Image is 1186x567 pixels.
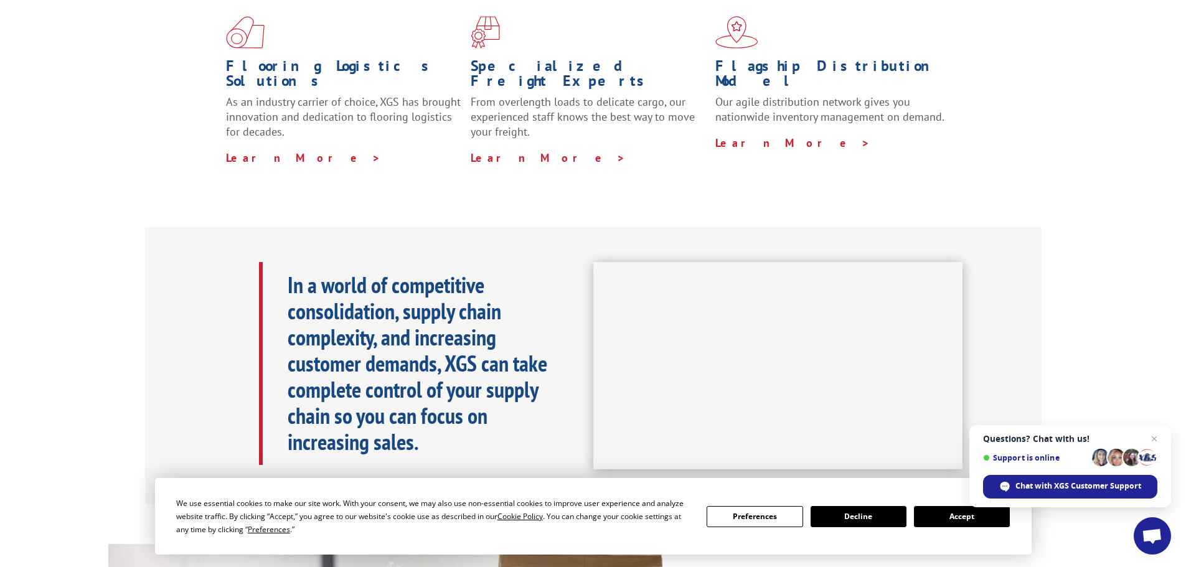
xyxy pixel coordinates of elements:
span: Close chat [1147,431,1162,446]
h1: Flagship Distribution Model [715,59,951,95]
img: xgs-icon-focused-on-flooring-red [471,16,500,49]
a: Learn More > [471,151,626,165]
div: Cookie Consent Prompt [155,478,1032,555]
a: Learn More > [715,136,870,150]
button: Decline [811,506,906,527]
span: Our agile distribution network gives you nationwide inventory management on demand. [715,95,944,124]
button: Preferences [707,506,802,527]
h1: Flooring Logistics Solutions [226,59,461,95]
span: As an industry carrier of choice, XGS has brought innovation and dedication to flooring logistics... [226,95,461,139]
b: In a world of competitive consolidation, supply chain complexity, and increasing customer demands... [288,270,547,456]
span: Support is online [983,453,1088,462]
button: Accept [914,506,1010,527]
div: Open chat [1134,517,1171,555]
span: Cookie Policy [497,511,543,522]
h1: Specialized Freight Experts [471,59,706,95]
span: Preferences [248,524,290,535]
p: From overlength loads to delicate cargo, our experienced staff knows the best way to move your fr... [471,95,706,150]
a: Learn More > [226,151,381,165]
div: Chat with XGS Customer Support [983,475,1157,499]
iframe: XGS Logistics Solutions [593,262,962,470]
img: xgs-icon-total-supply-chain-intelligence-red [226,16,265,49]
img: xgs-icon-flagship-distribution-model-red [715,16,758,49]
span: Questions? Chat with us! [983,434,1157,444]
span: Chat with XGS Customer Support [1015,480,1141,492]
div: We use essential cookies to make our site work. With your consent, we may also use non-essential ... [176,497,692,536]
